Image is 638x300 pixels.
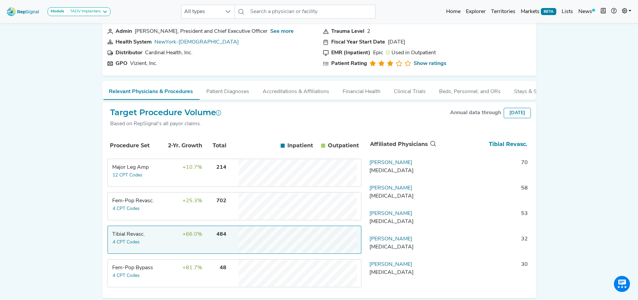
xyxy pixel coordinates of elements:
[331,27,364,35] div: Trauma Level
[204,134,227,157] th: Total
[145,49,193,57] div: Cardinal Health, Inc.
[287,142,313,150] span: Inpatient
[112,238,140,246] button: 4 CPT Codes
[102,81,200,100] button: Relevant Physicians & Procedures
[160,134,203,157] th: 2-Yr. Growth
[328,142,359,150] span: Outpatient
[256,81,336,99] button: Accreditations & Affiliations
[48,7,111,16] button: ModuleTADV Implanters
[437,184,531,204] td: 58
[116,38,152,46] div: Health System
[598,5,609,18] button: Intel Book
[216,198,226,204] span: 702
[369,243,434,251] div: Vascular Surgery
[154,38,239,46] div: NewYork-Presbyterian
[110,108,221,118] h2: Target Procedure Volume
[437,159,531,179] td: 70
[183,265,202,271] span: +81.7%
[331,60,367,68] div: Patient Rating
[432,81,507,99] button: Beds, Personnel, and ORs
[437,235,531,255] td: 32
[336,81,387,99] button: Financial Health
[369,211,412,216] a: [PERSON_NAME]
[183,232,202,237] span: +66.0%
[331,49,370,57] div: EMR (Inpatient)
[367,133,437,155] th: Affiliated Physicians
[183,165,202,170] span: +10.7%
[116,60,127,68] div: GPO
[116,27,132,35] div: Admin
[488,5,518,18] a: Territories
[112,230,158,238] div: Tibial Revasc.
[112,272,140,280] button: 4 CPT Codes
[110,120,221,128] div: Based on RepSignal's all payor claims.
[216,165,226,170] span: 214
[437,260,531,281] td: 30
[112,171,143,179] button: 12 CPT Codes
[369,218,434,226] div: Vascular Surgery
[369,262,412,267] a: [PERSON_NAME]
[518,5,559,18] a: MarketsBETA
[67,9,101,14] div: TADV Implanters
[369,167,434,175] div: Vascular Surgery
[369,160,412,165] a: [PERSON_NAME]
[112,264,158,272] div: Fem-Pop Bypass
[559,5,576,18] a: Lists
[386,49,436,57] div: Used in Outpatient
[331,38,385,46] div: Fiscal Year Start Date
[112,205,140,213] button: 4 CPT Codes
[109,134,159,157] th: Procedure Set
[200,81,256,99] button: Patient Diagnoses
[135,27,268,35] div: Steven J Corwin, President and Chief Executive Officer
[182,5,222,18] span: All types
[373,49,383,57] div: Epic
[154,40,239,45] a: NewYork-[DEMOGRAPHIC_DATA]
[369,269,434,277] div: Vascular Surgery
[130,60,157,68] div: Vizient, Inc.
[112,163,158,171] div: Major Leg Amp
[414,60,446,68] a: Show ratings
[576,5,598,18] a: News
[270,29,294,34] a: See more
[463,5,488,18] a: Explorer
[507,81,560,99] button: Stays & Services
[216,232,226,237] span: 484
[116,49,142,57] div: Distributor
[541,8,556,15] span: BETA
[369,185,412,191] a: [PERSON_NAME]
[437,133,530,155] th: Tibial Revasc.
[112,197,158,205] div: Fem-Pop Revasc.
[504,108,531,118] div: [DATE]
[388,38,405,46] div: [DATE]
[450,109,501,117] div: Annual data through
[367,27,370,35] div: 2
[183,198,202,204] span: +25.3%
[387,81,432,99] button: Clinical Trials
[443,5,463,18] a: Home
[369,192,434,200] div: Vascular Surgery
[51,9,64,13] strong: Module
[369,236,412,242] a: [PERSON_NAME]
[247,5,375,19] input: Search a physician or facility
[437,210,531,230] td: 53
[220,265,226,271] span: 48
[135,27,268,35] div: [PERSON_NAME], President and Chief Executive Officer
